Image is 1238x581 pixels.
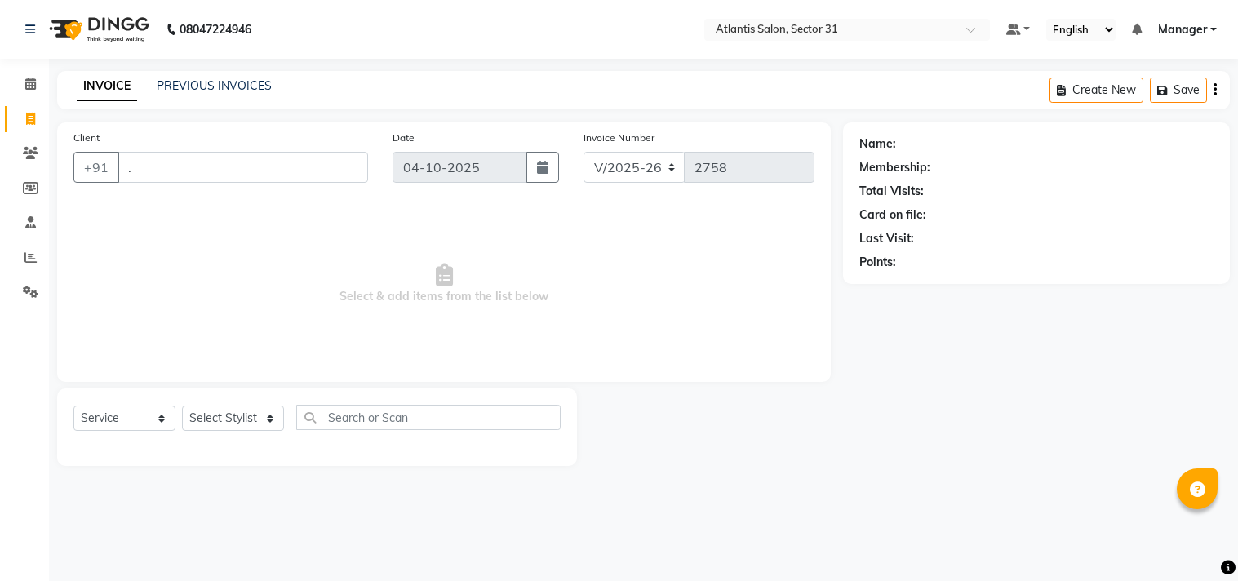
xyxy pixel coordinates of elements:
label: Invoice Number [584,131,654,145]
b: 08047224946 [180,7,251,52]
input: Search or Scan [296,405,561,430]
div: Last Visit: [859,230,914,247]
span: Select & add items from the list below [73,202,814,366]
label: Client [73,131,100,145]
button: Save [1150,78,1207,103]
div: Name: [859,135,896,153]
input: Search by Name/Mobile/Email/Code [118,152,368,183]
div: Points: [859,254,896,271]
img: logo [42,7,153,52]
a: INVOICE [77,72,137,101]
span: Manager [1158,21,1207,38]
button: Create New [1049,78,1143,103]
div: Membership: [859,159,930,176]
div: Card on file: [859,206,926,224]
iframe: chat widget [1169,516,1222,565]
a: PREVIOUS INVOICES [157,78,272,93]
button: +91 [73,152,119,183]
div: Total Visits: [859,183,924,200]
label: Date [393,131,415,145]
